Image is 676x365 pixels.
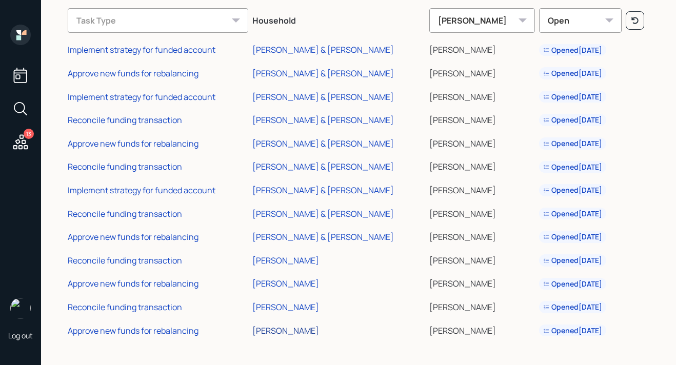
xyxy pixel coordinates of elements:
th: Household [250,1,427,37]
div: Approve new funds for rebalancing [68,278,198,289]
div: Reconcile funding transaction [68,255,182,266]
div: [PERSON_NAME] [429,8,535,33]
div: Opened [DATE] [543,68,602,78]
div: Opened [DATE] [543,185,602,195]
div: [PERSON_NAME] & [PERSON_NAME] [252,231,394,242]
div: Approve new funds for rebalancing [68,231,198,242]
div: [PERSON_NAME] & [PERSON_NAME] [252,208,394,219]
div: Reconcile funding transaction [68,301,182,313]
div: Open [539,8,622,33]
div: Opened [DATE] [543,209,602,219]
div: Opened [DATE] [543,279,602,289]
img: michael-russo-headshot.png [10,298,31,318]
div: Opened [DATE] [543,92,602,102]
div: [PERSON_NAME] & [PERSON_NAME] [252,68,394,79]
div: Approve new funds for rebalancing [68,138,198,149]
div: Approve new funds for rebalancing [68,68,198,79]
div: [PERSON_NAME] [252,301,319,313]
td: [PERSON_NAME] [427,154,537,177]
div: Log out [8,331,33,340]
div: [PERSON_NAME] & [PERSON_NAME] [252,138,394,149]
div: [PERSON_NAME] & [PERSON_NAME] [252,114,394,126]
div: Task Type [68,8,248,33]
div: Opened [DATE] [543,138,602,149]
div: Implement strategy for funded account [68,91,215,103]
div: Opened [DATE] [543,162,602,172]
div: [PERSON_NAME] & [PERSON_NAME] [252,91,394,103]
td: [PERSON_NAME] [427,200,537,224]
td: [PERSON_NAME] [427,37,537,60]
td: [PERSON_NAME] [427,247,537,271]
div: [PERSON_NAME] & [PERSON_NAME] [252,161,394,172]
div: [PERSON_NAME] [252,255,319,266]
div: Opened [DATE] [543,232,602,242]
div: Approve new funds for rebalancing [68,325,198,336]
td: [PERSON_NAME] [427,177,537,200]
div: [PERSON_NAME] [252,278,319,289]
div: Implement strategy for funded account [68,185,215,196]
div: Reconcile funding transaction [68,114,182,126]
td: [PERSON_NAME] [427,130,537,154]
div: Opened [DATE] [543,115,602,125]
div: Implement strategy for funded account [68,44,215,55]
div: Reconcile funding transaction [68,208,182,219]
div: Opened [DATE] [543,302,602,312]
td: [PERSON_NAME] [427,224,537,247]
div: [PERSON_NAME] & [PERSON_NAME] [252,185,394,196]
td: [PERSON_NAME] [427,84,537,107]
div: [PERSON_NAME] [252,325,319,336]
div: Opened [DATE] [543,45,602,55]
div: Opened [DATE] [543,255,602,266]
div: Opened [DATE] [543,326,602,336]
div: [PERSON_NAME] & [PERSON_NAME] [252,44,394,55]
td: [PERSON_NAME] [427,60,537,84]
td: [PERSON_NAME] [427,294,537,317]
div: Reconcile funding transaction [68,161,182,172]
div: 13 [24,129,34,139]
td: [PERSON_NAME] [427,271,537,294]
td: [PERSON_NAME] [427,107,537,130]
td: [PERSON_NAME] [427,317,537,341]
